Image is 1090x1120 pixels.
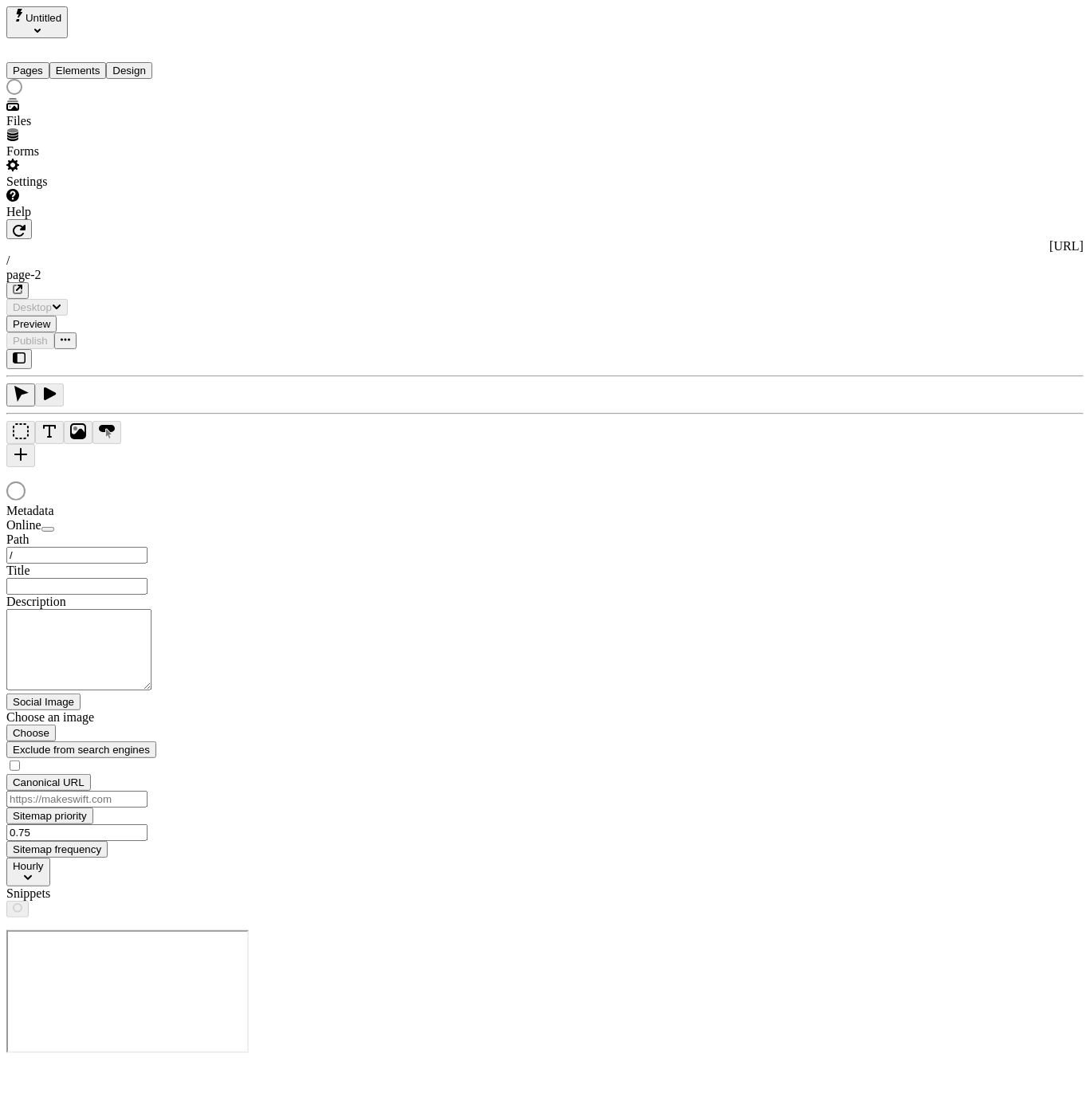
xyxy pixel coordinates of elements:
[6,316,57,332] button: Preview
[6,930,249,1053] iframe: Cookie Feature Detection
[6,808,93,824] button: Sitemap priority
[6,62,49,79] button: Pages
[6,532,29,546] span: Path
[6,144,198,159] div: Forms
[92,421,121,444] button: Button
[13,318,50,330] span: Preview
[6,6,68,38] button: Select site
[6,774,91,791] button: Canonical URL
[13,727,49,739] span: Choose
[6,886,198,901] div: Snippets
[6,710,198,725] div: Choose an image
[6,841,108,858] button: Sitemap frequency
[6,268,1084,282] div: page-2
[6,725,56,741] button: Choose
[6,595,66,608] span: Description
[35,421,64,444] button: Text
[26,12,61,24] span: Untitled
[6,518,41,532] span: Online
[6,741,156,758] button: Exclude from search engines
[6,253,1084,268] div: /
[6,205,198,219] div: Help
[13,744,150,756] span: Exclude from search engines
[64,421,92,444] button: Image
[13,776,85,788] span: Canonical URL
[6,239,1084,253] div: [URL]
[13,301,52,313] span: Desktop
[49,62,107,79] button: Elements
[6,299,68,316] button: Desktop
[6,504,198,518] div: Metadata
[13,860,44,872] span: Hourly
[13,696,74,708] span: Social Image
[6,175,198,189] div: Settings
[6,858,50,886] button: Hourly
[6,564,30,577] span: Title
[106,62,152,79] button: Design
[6,114,198,128] div: Files
[6,791,148,808] input: https://makeswift.com
[13,843,101,855] span: Sitemap frequency
[6,694,81,710] button: Social Image
[6,332,54,349] button: Publish
[6,421,35,444] button: Box
[13,335,48,347] span: Publish
[13,810,87,822] span: Sitemap priority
